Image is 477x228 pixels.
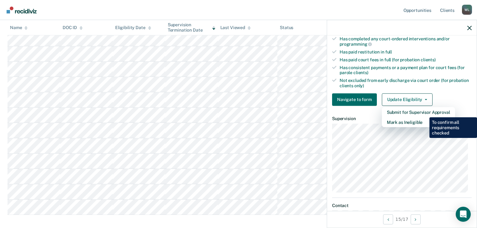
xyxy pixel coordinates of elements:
[382,107,455,117] button: Submit for Supervisor Approval
[462,5,472,15] button: Profile dropdown button
[340,57,472,62] div: Has paid court fees in full (for probation
[411,214,421,224] button: Next Opportunity
[421,57,436,62] span: clients)
[340,36,472,47] div: Has completed any court-ordered interventions and/or
[385,49,392,54] span: full
[168,22,215,33] div: Supervision Termination Date
[340,65,472,75] div: Has consistent payments or a payment plan for court fees (for parole
[7,7,37,13] img: Recidiviz
[332,203,472,208] dt: Contact
[327,211,477,227] div: 15 / 17
[353,70,368,75] span: clients)
[354,83,364,88] span: only)
[462,5,472,15] div: W L
[220,25,251,30] div: Last Viewed
[280,25,293,30] div: Status
[382,117,455,127] button: Mark as Ineligible
[332,93,377,106] button: Navigate to form
[10,25,28,30] div: Name
[382,93,433,106] button: Update Eligibility
[340,42,372,47] span: programming
[332,93,379,106] a: Navigate to form link
[115,25,151,30] div: Eligibility Date
[383,214,393,224] button: Previous Opportunity
[340,78,472,89] div: Not excluded from early discharge via court order (for probation clients
[340,49,472,55] div: Has paid restitution in
[63,25,83,30] div: DOC ID
[456,207,471,222] div: Open Intercom Messenger
[332,116,472,121] dt: Supervision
